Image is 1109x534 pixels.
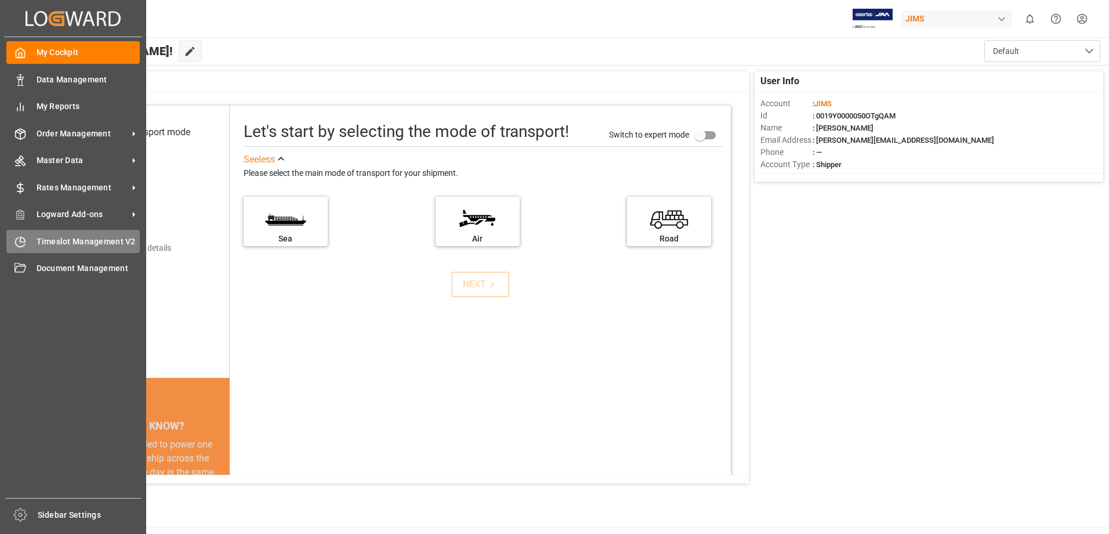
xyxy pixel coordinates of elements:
span: Hello [PERSON_NAME]! [48,40,173,62]
span: JIMS [814,99,832,108]
span: Email Address [760,134,813,146]
span: Account Type [760,158,813,171]
div: NEXT [463,277,498,291]
span: Id [760,110,813,122]
img: Exertis%20JAM%20-%20Email%20Logo.jpg_1722504956.jpg [853,9,893,29]
span: User Info [760,74,799,88]
span: Document Management [37,262,140,275]
a: Document Management [6,257,140,280]
div: Sea [249,233,322,245]
span: Logward Add-ons [37,208,128,221]
span: : — [813,148,822,157]
span: Account [760,98,813,110]
a: Data Management [6,68,140,91]
a: My Reports [6,95,140,118]
span: Sidebar Settings [38,509,142,521]
span: Master Data [37,154,128,167]
span: Switch to expert mode [609,129,689,139]
a: My Cockpit [6,41,140,64]
div: See less [244,153,275,167]
button: NEXT [451,272,509,297]
span: Default [993,45,1019,57]
a: Timeslot Management V2 [6,230,140,252]
div: Add shipping details [99,242,171,254]
span: : [813,99,832,108]
div: Road [633,233,705,245]
button: open menu [984,40,1100,62]
span: Data Management [37,74,140,86]
span: My Reports [37,100,140,113]
span: Name [760,122,813,134]
span: Timeslot Management V2 [37,236,140,248]
div: Let's start by selecting the mode of transport! [244,120,569,144]
span: My Cockpit [37,46,140,59]
span: Rates Management [37,182,128,194]
span: Phone [760,146,813,158]
span: : Shipper [813,160,842,169]
span: : [PERSON_NAME][EMAIL_ADDRESS][DOMAIN_NAME] [813,136,994,145]
span: : [PERSON_NAME] [813,124,874,132]
span: Order Management [37,128,128,140]
div: Please select the main mode of transport for your shipment. [244,167,723,181]
div: Air [441,233,514,245]
span: : 0019Y0000050OTgQAM [813,111,896,120]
